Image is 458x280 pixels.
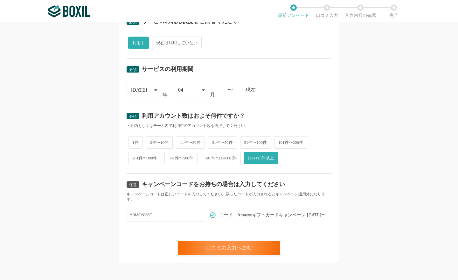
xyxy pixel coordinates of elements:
span: 利用中 [128,37,149,49]
div: キャンペーンコードをお持ちの場合は入力してください [142,181,285,187]
span: 11件〜30件 [176,136,205,149]
div: ・社内もしくはチーム内で利用中のアカウント数を選択してください。 [127,123,331,129]
li: 入力内容の確認 [343,4,377,18]
div: サービスの利用状況をご回答ください [142,18,239,24]
div: キャンペーンコードは正しいコードを入力してください。誤ったコードが入力されるとキャンペーン適用外になります。 [127,192,331,202]
span: 必須 [129,114,137,119]
span: 301件〜500件 [164,152,198,164]
div: 現在 [246,87,331,93]
span: 201件〜300件 [128,152,161,164]
div: 月 [210,92,215,97]
span: 501件〜[DATE]件 [201,152,241,164]
div: サービスの利用期間 [142,66,193,72]
li: 事前アンケート [277,4,310,18]
span: 任意 [129,183,137,187]
span: 1件 [128,136,143,149]
div: 年 [163,92,168,97]
span: 現在は利用していない [152,37,202,49]
div: 04 [178,83,183,97]
li: 口コミ入力 [310,4,343,18]
span: 必須 [129,67,137,72]
span: 51件〜100件 [240,136,271,149]
span: 101件〜200件 [274,136,307,149]
span: 2件〜10件 [146,136,173,149]
div: 〜 [228,87,233,93]
div: [DATE] [131,83,147,97]
div: 口コミの入力へ進む [178,241,280,255]
span: 31件〜50件 [208,136,237,149]
div: 利用アカウント数はおよそ何件ですか？ [142,113,245,119]
span: [DATE]件以上 [244,152,278,164]
span: コード：Amazonギフトカードキャンペーン [DATE]〜 [219,213,326,217]
li: 完了 [377,4,410,18]
img: ボクシルSaaS_ロゴ [48,5,90,17]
